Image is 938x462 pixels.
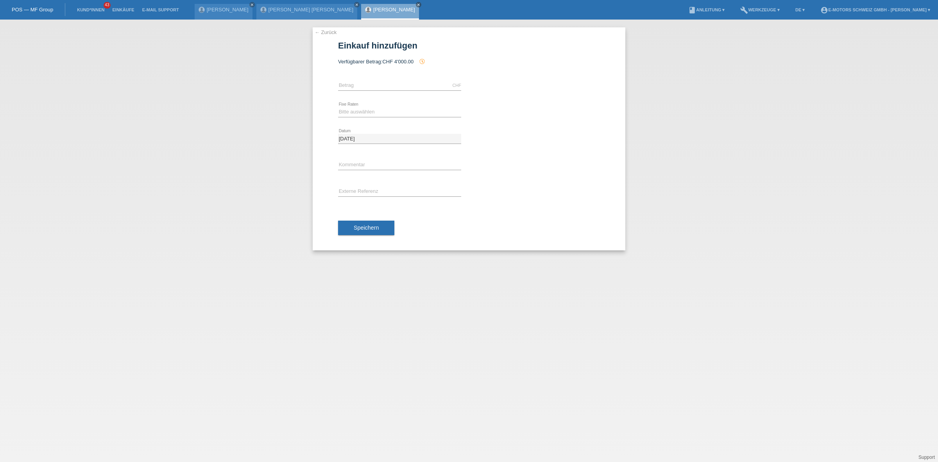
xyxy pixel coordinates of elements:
[138,7,183,12] a: E-Mail Support
[452,83,461,88] div: CHF
[419,58,425,65] i: history_toggle_off
[382,59,414,65] span: CHF 4'000.00
[207,7,249,13] a: [PERSON_NAME]
[820,6,828,14] i: account_circle
[315,29,337,35] a: ← Zurück
[415,59,425,65] span: Seit der Autorisierung wurde ein Einkauf hinzugefügt, welcher eine zukünftige Autorisierung und d...
[416,2,421,7] a: close
[338,41,600,50] h1: Einkauf hinzufügen
[354,2,360,7] a: close
[918,455,935,460] a: Support
[736,7,784,12] a: buildWerkzeuge ▾
[354,225,379,231] span: Speichern
[373,7,415,13] a: [PERSON_NAME]
[355,3,359,7] i: close
[108,7,138,12] a: Einkäufe
[269,7,353,13] a: [PERSON_NAME] [PERSON_NAME]
[417,3,421,7] i: close
[791,7,809,12] a: DE ▾
[249,2,255,7] a: close
[250,3,254,7] i: close
[12,7,53,13] a: POS — MF Group
[73,7,108,12] a: Kund*innen
[688,6,696,14] i: book
[338,221,394,235] button: Speichern
[740,6,748,14] i: build
[338,58,600,65] div: Verfügbarer Betrag:
[816,7,934,12] a: account_circleE-Motors Schweiz GmbH - [PERSON_NAME] ▾
[684,7,729,12] a: bookAnleitung ▾
[104,2,111,9] span: 43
